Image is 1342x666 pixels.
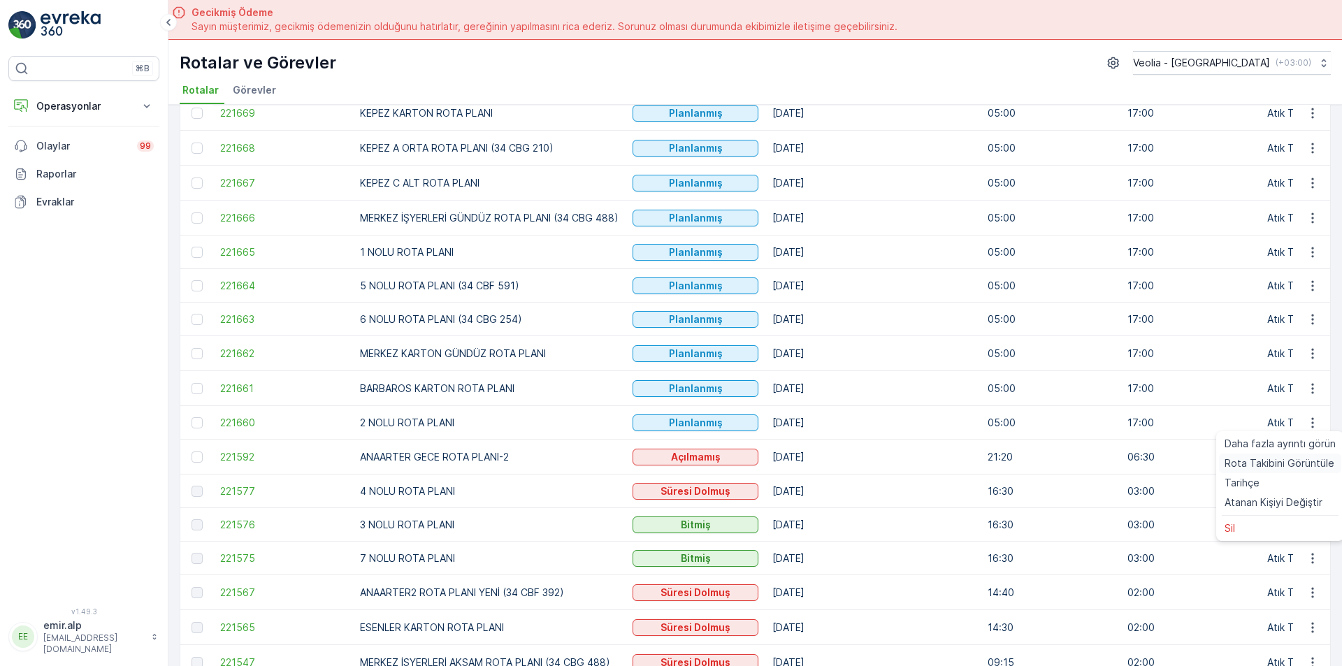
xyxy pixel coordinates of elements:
[8,160,159,188] a: Raporlar
[220,176,346,190] span: 221667
[633,277,758,294] button: Planlanmış
[765,131,981,166] td: [DATE]
[981,96,1120,131] td: 05:00
[43,618,144,632] p: emir.alp
[633,619,758,636] button: Süresi Dolmuş
[1133,56,1270,70] p: Veolia - [GEOGRAPHIC_DATA]
[182,83,219,97] span: Rotalar
[669,211,723,225] p: Planlanmış
[765,610,981,645] td: [DATE]
[1120,475,1260,508] td: 03:00
[192,622,203,633] div: Toggle Row Selected
[220,382,346,396] span: 221661
[36,99,131,113] p: Operasyonlar
[220,518,346,532] a: 221576
[192,6,897,20] span: Gecikmiş Ödeme
[669,312,723,326] p: Planlanmış
[981,406,1120,440] td: 05:00
[633,449,758,465] button: Açılmamış
[765,575,981,610] td: [DATE]
[8,618,159,655] button: EEemir.alp[EMAIL_ADDRESS][DOMAIN_NAME]
[633,311,758,328] button: Planlanmış
[140,140,151,152] p: 99
[8,132,159,160] a: Olaylar99
[8,607,159,616] span: v 1.49.3
[353,575,626,610] td: ANAARTER2 ROTA PLANI YENİ (34 CBF 392)
[765,236,981,269] td: [DATE]
[633,140,758,157] button: Planlanmış
[669,176,723,190] p: Planlanmış
[220,551,346,565] a: 221575
[192,486,203,497] div: Toggle Row Selected
[981,440,1120,475] td: 21:20
[981,508,1120,542] td: 16:30
[220,141,346,155] a: 221668
[220,586,346,600] a: 221567
[981,610,1120,645] td: 14:30
[353,371,626,406] td: BARBAROS KARTON ROTA PLANI
[353,610,626,645] td: ESENLER KARTON ROTA PLANI
[220,279,346,293] a: 221664
[765,96,981,131] td: [DATE]
[1225,495,1322,509] span: Atanan Kişiyi Değiştir
[765,508,981,542] td: [DATE]
[353,406,626,440] td: 2 NOLU ROTA PLANI
[192,553,203,564] div: Toggle Row Selected
[681,518,711,532] p: Bitmiş
[1120,201,1260,236] td: 17:00
[633,483,758,500] button: Süresi Dolmuş
[192,314,203,325] div: Toggle Row Selected
[220,106,346,120] a: 221669
[192,417,203,428] div: Toggle Row Selected
[1225,521,1235,535] span: Sil
[192,519,203,530] div: Toggle Row Selected
[765,371,981,406] td: [DATE]
[661,586,730,600] p: Süresi Dolmuş
[220,312,346,326] a: 221663
[661,621,730,635] p: Süresi Dolmuş
[192,212,203,224] div: Toggle Row Selected
[765,201,981,236] td: [DATE]
[765,269,981,303] td: [DATE]
[633,210,758,226] button: Planlanmış
[220,245,346,259] a: 221665
[669,141,723,155] p: Planlanmış
[1120,508,1260,542] td: 03:00
[981,371,1120,406] td: 05:00
[1120,303,1260,336] td: 17:00
[192,451,203,463] div: Toggle Row Selected
[353,201,626,236] td: MERKEZ İŞYERLERİ GÜNDÜZ ROTA PLANI (34 CBG 488)
[765,166,981,201] td: [DATE]
[669,106,723,120] p: Planlanmış
[36,167,154,181] p: Raporlar
[1120,236,1260,269] td: 17:00
[981,131,1120,166] td: 05:00
[353,96,626,131] td: KEPEZ KARTON ROTA PLANI
[353,131,626,166] td: KEPEZ A ORTA ROTA PLANI (34 CBG 210)
[765,542,981,575] td: [DATE]
[353,269,626,303] td: 5 NOLU ROTA PLANI (34 CBF 591)
[1225,437,1336,451] span: Daha fazla ayrıntı görün
[220,211,346,225] a: 221666
[353,166,626,201] td: KEPEZ C ALT ROTA PLANI
[669,416,723,430] p: Planlanmış
[192,20,897,34] span: Sayın müşterimiz, gecikmiş ödemenizin olduğunu hatırlatır, gereğinin yapılmasını rica ederiz. Sor...
[981,269,1120,303] td: 05:00
[669,347,723,361] p: Planlanmış
[1120,336,1260,371] td: 17:00
[1120,371,1260,406] td: 17:00
[1219,434,1341,454] a: Daha fazla ayrıntı görün
[633,380,758,397] button: Planlanmış
[765,440,981,475] td: [DATE]
[765,475,981,508] td: [DATE]
[220,621,346,635] span: 221565
[12,625,34,648] div: EE
[681,551,711,565] p: Bitmiş
[220,347,346,361] a: 221662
